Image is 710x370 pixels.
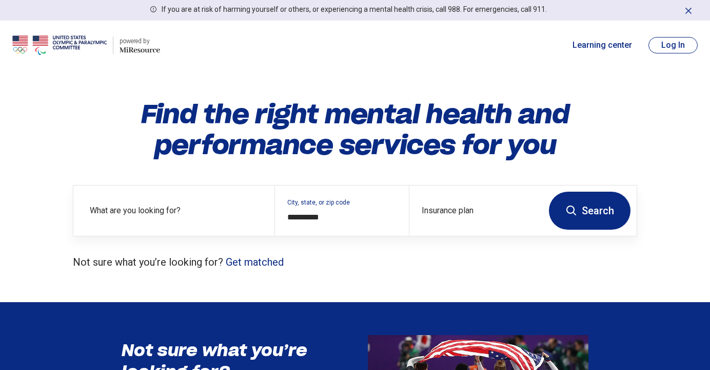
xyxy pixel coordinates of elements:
button: Log In [648,37,698,53]
label: What are you looking for? [90,205,262,217]
p: Not sure what you’re looking for? [73,255,637,269]
button: Search [549,192,630,230]
a: Learning center [573,39,632,51]
img: USOPC [12,33,107,58]
p: If you are at risk of harming yourself or others, or experiencing a mental health crisis, call 98... [162,4,547,15]
a: Get matched [226,256,284,268]
div: powered by [120,36,160,46]
button: Dismiss [683,4,694,16]
h1: Find the right mental health and performance services for you [73,99,637,160]
a: USOPCpowered by [12,33,160,58]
